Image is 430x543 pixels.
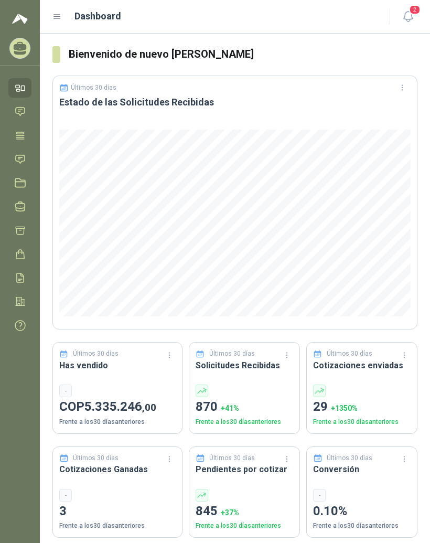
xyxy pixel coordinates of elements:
[331,404,358,412] span: + 1350 %
[59,489,72,502] div: -
[71,84,116,91] p: Últimos 30 días
[59,96,411,109] h3: Estado de las Solicitudes Recibidas
[196,417,293,427] p: Frente a los 30 días anteriores
[196,397,293,417] p: 870
[313,489,326,502] div: -
[409,5,421,15] span: 2
[12,13,28,25] img: Logo peakr
[59,385,72,397] div: -
[59,521,176,531] p: Frente a los 30 días anteriores
[59,397,176,417] p: COP
[327,349,372,359] p: Últimos 30 días
[209,453,255,463] p: Últimos 30 días
[313,397,411,417] p: 29
[313,502,411,521] p: 0.10%
[59,502,176,521] p: 3
[142,401,156,413] span: ,00
[327,453,372,463] p: Últimos 30 días
[209,349,255,359] p: Últimos 30 días
[69,46,417,62] h3: Bienvenido de nuevo [PERSON_NAME]
[73,453,119,463] p: Últimos 30 días
[196,359,293,372] h3: Solicitudes Recibidas
[74,9,121,24] h1: Dashboard
[59,417,176,427] p: Frente a los 30 días anteriores
[221,404,239,412] span: + 41 %
[313,417,411,427] p: Frente a los 30 días anteriores
[59,359,176,372] h3: Has vendido
[221,508,239,517] span: + 37 %
[59,463,176,476] h3: Cotizaciones Ganadas
[196,521,293,531] p: Frente a los 30 días anteriores
[84,399,156,414] span: 5.335.246
[313,521,411,531] p: Frente a los 30 días anteriores
[313,463,411,476] h3: Conversión
[313,359,411,372] h3: Cotizaciones enviadas
[196,463,293,476] h3: Pendientes por cotizar
[73,349,119,359] p: Últimos 30 días
[196,502,293,521] p: 845
[399,7,417,26] button: 2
